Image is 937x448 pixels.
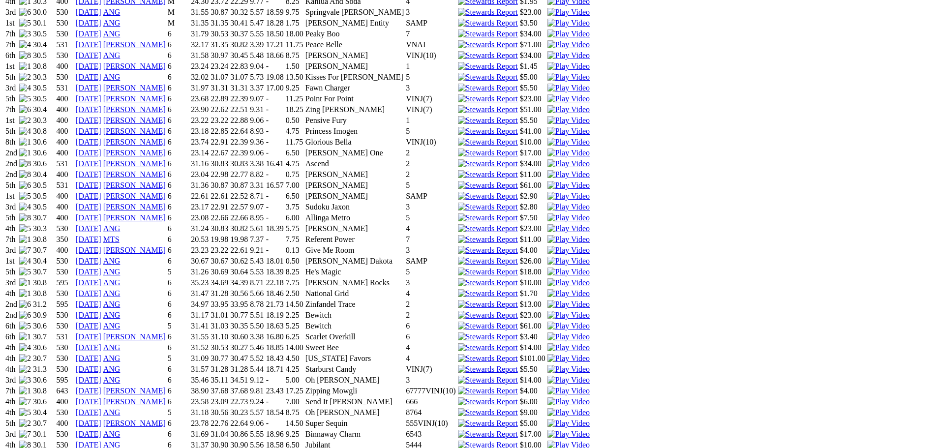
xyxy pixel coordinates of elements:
a: [DATE] [76,246,101,254]
img: Play Video [547,19,590,28]
img: Play Video [547,213,590,222]
img: Play Video [547,127,590,136]
a: View replay [547,322,590,330]
a: [PERSON_NAME] [103,181,166,189]
td: SAMP [405,18,456,28]
img: Play Video [547,419,590,428]
img: Stewards Report [458,300,518,309]
td: 30.53 [210,29,229,39]
a: ANG [103,224,121,233]
a: [DATE] [76,376,101,384]
a: View replay [547,181,590,189]
a: View replay [547,116,590,124]
img: 2 [19,419,31,428]
td: 5.55 [249,29,264,39]
a: View replay [547,73,590,81]
img: Play Video [547,246,590,255]
a: View replay [547,332,590,341]
a: [DATE] [76,8,101,16]
img: 1 [19,149,31,157]
a: ANG [103,51,121,60]
img: Play Video [547,51,590,60]
td: 18.59 [266,7,284,17]
img: 5 [19,408,31,417]
img: Stewards Report [458,289,518,298]
a: [PERSON_NAME] [103,127,166,135]
img: Stewards Report [458,203,518,211]
img: Play Video [547,354,590,363]
img: 8 [19,213,31,222]
img: Play Video [547,387,590,395]
img: Stewards Report [458,332,518,341]
a: ANG [103,278,121,287]
img: Play Video [547,149,590,157]
img: Stewards Report [458,376,518,385]
img: 5 [19,268,31,276]
a: [PERSON_NAME] [103,84,166,92]
a: [DATE] [76,257,101,265]
a: [DATE] [76,116,101,124]
a: View replay [547,397,590,406]
td: [PERSON_NAME] Entity [305,18,404,28]
img: Play Video [547,289,590,298]
a: View replay [547,40,590,49]
td: 30.41 [230,18,248,28]
td: 30.37 [230,29,248,39]
a: [PERSON_NAME] [103,40,166,49]
a: [PERSON_NAME] [103,397,166,406]
img: 1 [19,289,31,298]
a: ANG [103,354,121,362]
img: Stewards Report [458,127,518,136]
a: View replay [547,246,590,254]
a: View replay [547,430,590,438]
img: Play Video [547,116,590,125]
img: 7 [19,430,31,439]
a: [DATE] [76,127,101,135]
img: 8 [19,159,31,168]
a: [DATE] [76,278,101,287]
a: View replay [547,278,590,287]
a: [DATE] [76,30,101,38]
a: [DATE] [76,343,101,352]
a: [PERSON_NAME] [103,62,166,70]
img: Play Video [547,365,590,374]
a: View replay [547,268,590,276]
img: Stewards Report [458,51,518,60]
img: 5 [19,322,31,330]
img: Play Video [547,343,590,352]
td: 31.35 [210,18,229,28]
td: 1st [5,18,18,28]
a: View replay [547,149,590,157]
img: 2 [19,354,31,363]
td: Springvale [PERSON_NAME] [305,7,404,17]
a: [DATE] [76,192,101,200]
a: [DATE] [76,224,101,233]
td: 31.79 [190,29,209,39]
img: Stewards Report [458,159,518,168]
img: 5 [19,19,31,28]
a: [DATE] [76,94,101,103]
img: 7 [19,397,31,406]
img: Play Video [547,170,590,179]
img: 5 [19,94,31,103]
img: Stewards Report [458,235,518,244]
a: [DATE] [76,322,101,330]
a: [PERSON_NAME] [103,213,166,222]
img: Play Video [547,430,590,439]
a: ANG [103,376,121,384]
a: [DATE] [76,181,101,189]
img: 8 [19,170,31,179]
a: View replay [547,62,590,70]
td: 530 [56,29,75,39]
td: 9.75 [285,7,304,17]
a: View replay [547,213,590,222]
img: Play Video [547,278,590,287]
a: View replay [547,376,590,384]
img: Stewards Report [458,397,518,406]
a: View replay [547,138,590,146]
a: [DATE] [76,311,101,319]
img: 3 [19,30,31,38]
td: 530 [56,7,75,17]
img: Play Video [547,203,590,211]
td: 5.57 [249,7,264,17]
